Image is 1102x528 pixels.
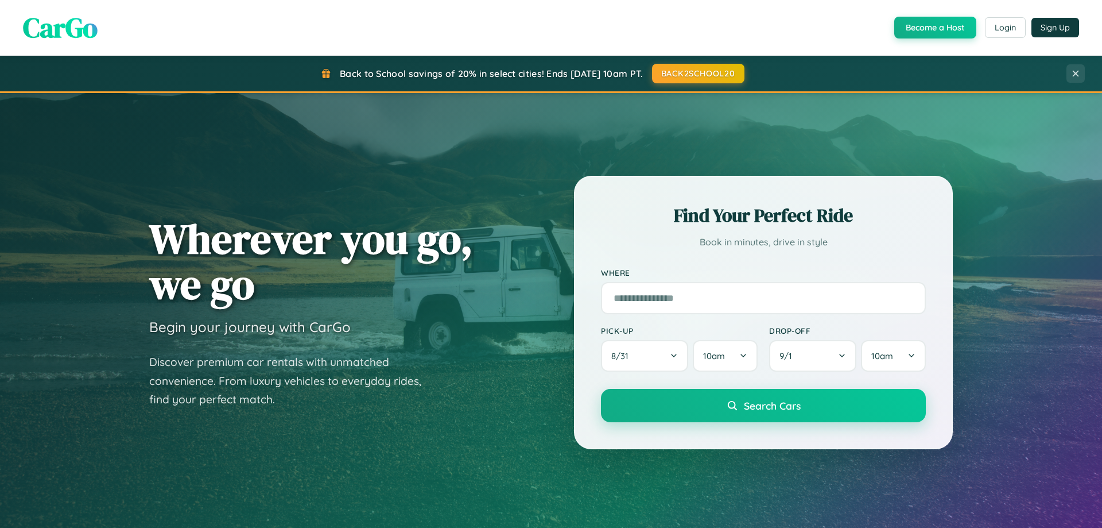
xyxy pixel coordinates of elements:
label: Drop-off [769,326,926,336]
label: Pick-up [601,326,758,336]
p: Discover premium car rentals with unmatched convenience. From luxury vehicles to everyday rides, ... [149,353,436,409]
span: 10am [871,350,893,361]
h3: Begin your journey with CarGo [149,318,351,336]
span: CarGo [23,9,98,47]
button: Sign Up [1031,18,1079,37]
p: Book in minutes, drive in style [601,234,926,250]
button: BACK2SCHOOL20 [652,64,744,83]
span: 10am [703,350,725,361]
span: Search Cars [744,399,801,412]
button: 10am [693,340,758,372]
button: Search Cars [601,389,926,422]
span: Back to School savings of 20% in select cities! Ends [DATE] 10am PT. [340,68,643,79]
h1: Wherever you go, we go [149,216,473,307]
button: 8/31 [601,340,688,372]
label: Where [601,268,926,278]
button: Login [985,17,1026,38]
button: 9/1 [769,340,856,372]
span: 8 / 31 [611,350,634,361]
button: 10am [861,340,926,372]
span: 9 / 1 [779,350,798,361]
h2: Find Your Perfect Ride [601,203,926,228]
button: Become a Host [894,17,976,38]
